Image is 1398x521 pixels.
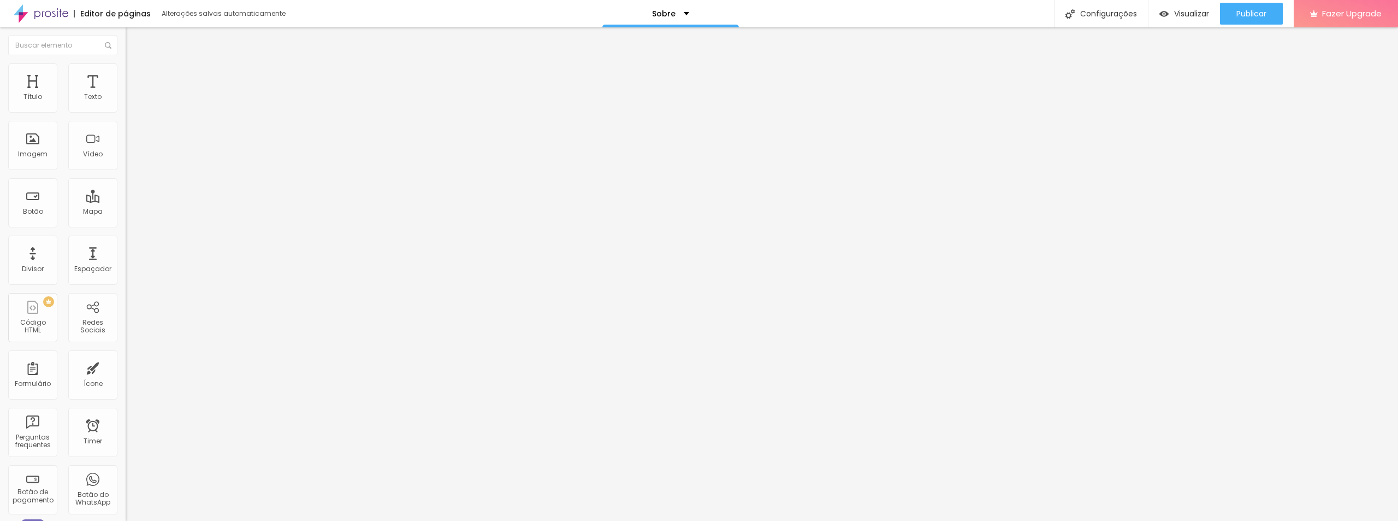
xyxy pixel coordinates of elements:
img: Icone [105,42,111,49]
div: Divisor [22,265,44,273]
div: Editor de páginas [74,10,151,17]
p: Sobre [652,10,676,17]
button: Visualizar [1148,3,1220,25]
div: Botão de pagamento [11,488,54,504]
div: Redes Sociais [71,319,114,335]
input: Buscar elemento [8,36,117,55]
div: Texto [84,93,102,101]
div: Botão [23,208,43,215]
span: Fazer Upgrade [1322,9,1382,18]
div: Imagem [18,150,48,158]
img: Icone [1065,9,1075,19]
div: Alterações salvas automaticamente [162,10,287,17]
div: Botão do WhatsApp [71,491,114,507]
span: Publicar [1236,9,1266,18]
div: Formulário [15,380,51,388]
iframe: Editor [126,27,1398,521]
img: view-1.svg [1159,9,1169,19]
div: Timer [84,437,102,445]
button: Publicar [1220,3,1283,25]
div: Título [23,93,42,101]
div: Vídeo [83,150,103,158]
div: Mapa [83,208,103,215]
div: Ícone [84,380,103,388]
div: Perguntas frequentes [11,434,54,449]
span: Visualizar [1174,9,1209,18]
div: Código HTML [11,319,54,335]
div: Espaçador [74,265,111,273]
